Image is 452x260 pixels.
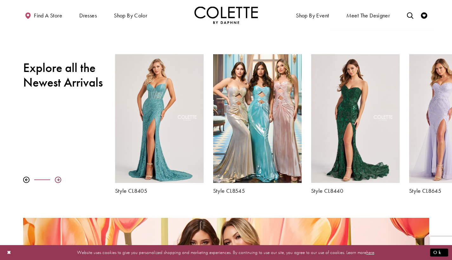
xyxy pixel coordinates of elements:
[46,248,406,257] p: Website uses cookies to give you personalized shopping and marketing experiences. By continuing t...
[296,12,329,19] span: Shop By Event
[419,6,429,24] a: Check Wishlist
[213,54,302,183] a: Visit Colette by Daphne Style No. CL8545 Page
[34,12,62,19] span: Find a store
[114,12,147,19] span: Shop by color
[194,6,258,24] img: Colette by Daphne
[78,6,98,24] span: Dresses
[294,6,331,24] span: Shop By Event
[306,49,404,199] div: Colette by Daphne Style No. CL8440
[115,54,204,183] a: Visit Colette by Daphne Style No. CL8405 Page
[112,6,149,24] span: Shop by color
[110,49,208,199] div: Colette by Daphne Style No. CL8405
[345,6,392,24] a: Meet the designer
[405,6,415,24] a: Toggle search
[311,54,400,183] a: Visit Colette by Daphne Style No. CL8440 Page
[23,61,106,90] h2: Explore all the Newest Arrivals
[213,188,302,194] a: Style CL8545
[366,249,374,256] a: here
[346,12,390,19] span: Meet the designer
[79,12,97,19] span: Dresses
[430,249,448,257] button: Submit Dialog
[311,188,400,194] a: Style CL8440
[208,49,306,199] div: Colette by Daphne Style No. CL8545
[23,6,64,24] a: Find a store
[115,188,204,194] a: Style CL8405
[194,6,258,24] a: Visit Home Page
[4,247,15,258] button: Close Dialog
